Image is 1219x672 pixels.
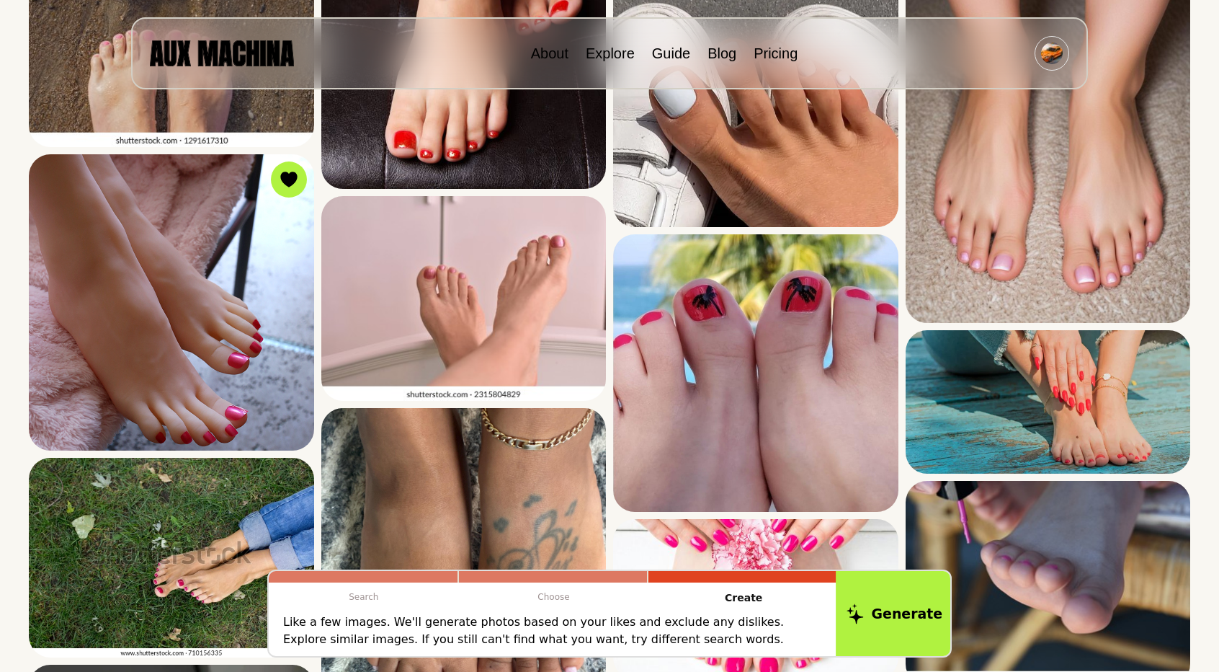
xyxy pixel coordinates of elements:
[613,234,898,512] img: Search result
[150,40,294,66] img: AUX MACHINA
[906,330,1191,474] img: Search result
[586,45,635,61] a: Explore
[754,45,798,61] a: Pricing
[707,45,736,61] a: Blog
[648,583,839,614] p: Create
[29,154,314,451] img: Search result
[269,583,459,611] p: Search
[836,569,953,658] button: Generate
[1041,43,1063,64] img: Avatar
[321,196,607,401] img: Search result
[531,45,568,61] a: About
[652,45,690,61] a: Guide
[283,614,824,648] p: Like a few images. We'll generate photos based on your likes and exclude any dislikes. Explore si...
[29,458,314,658] img: Search result
[459,583,649,611] p: Choose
